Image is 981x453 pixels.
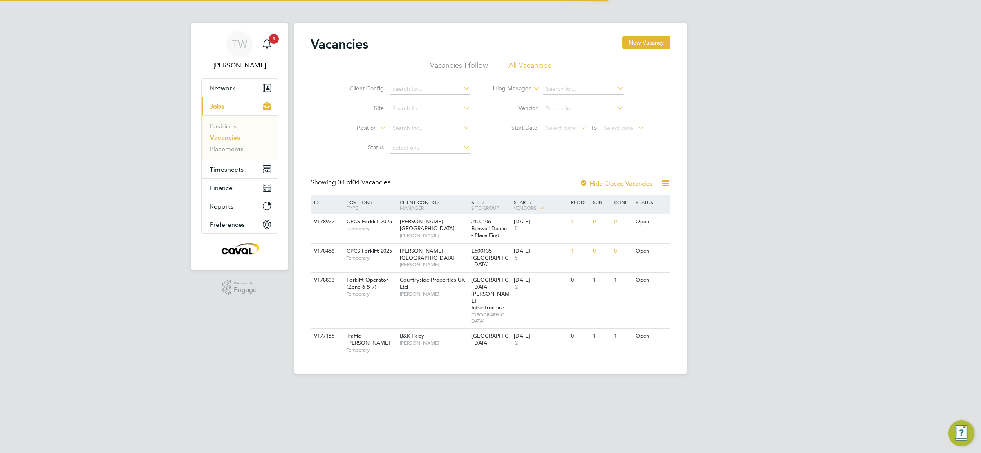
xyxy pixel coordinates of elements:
[591,195,612,209] div: Sub
[202,179,278,197] button: Finance
[312,273,340,288] div: V178803
[202,115,278,160] div: Jobs
[471,204,499,211] span: Site Group
[338,178,390,186] span: 04 Vacancies
[512,195,569,215] div: Start /
[514,255,519,262] span: 5
[202,215,278,233] button: Preferences
[202,197,278,215] button: Reports
[347,247,392,254] span: CPCS Forklift 2025
[400,340,467,346] span: [PERSON_NAME]
[469,195,512,215] div: Site /
[569,329,590,344] div: 0
[622,36,670,49] button: New Vacancy
[312,195,340,209] div: ID
[222,280,257,295] a: Powered byEngage
[347,276,388,290] span: Forklift Operator (Zone 6 & 7)
[210,145,244,153] a: Placements
[400,204,424,211] span: Manager
[234,287,257,294] span: Engage
[471,332,508,346] span: [GEOGRAPHIC_DATA]
[569,244,590,259] div: 1
[347,218,392,225] span: CPCS Forklift 2025
[210,84,235,92] span: Network
[514,204,537,211] span: Vendors
[400,232,467,239] span: [PERSON_NAME]
[514,340,519,347] span: 2
[347,225,396,232] span: Temporary
[311,36,368,52] h2: Vacancies
[471,247,508,268] span: E500135 - [GEOGRAPHIC_DATA]
[514,225,519,232] span: 5
[514,333,567,340] div: [DATE]
[400,276,465,290] span: Countryside Properties UK Ltd
[340,195,398,215] div: Position /
[514,218,567,225] div: [DATE]
[191,23,288,270] nav: Main navigation
[546,124,576,132] span: Select date
[390,142,470,154] input: Select one
[210,122,237,130] a: Positions
[390,103,470,114] input: Search for...
[338,178,352,186] span: 04 of
[471,312,510,324] span: [GEOGRAPHIC_DATA]
[337,85,384,92] label: Client Config
[634,273,669,288] div: Open
[347,291,396,297] span: Temporary
[612,195,633,209] div: Conf
[514,284,519,291] span: 2
[347,332,390,346] span: Traffic [PERSON_NAME]
[612,214,633,229] div: 0
[347,204,358,211] span: Type
[398,195,469,215] div: Client Config /
[589,122,599,133] span: To
[514,248,567,255] div: [DATE]
[569,195,590,209] div: Reqd
[569,214,590,229] div: 1
[210,134,240,141] a: Vacancies
[612,273,633,288] div: 1
[634,214,669,229] div: Open
[312,329,340,344] div: V177165
[400,261,467,268] span: [PERSON_NAME]
[210,221,245,229] span: Preferences
[400,291,467,297] span: [PERSON_NAME]
[259,31,275,57] a: 1
[347,347,396,353] span: Temporary
[210,166,244,173] span: Timesheets
[514,277,567,284] div: [DATE]
[337,104,384,112] label: Site
[400,247,455,261] span: [PERSON_NAME] - [GEOGRAPHIC_DATA]
[347,255,396,261] span: Temporary
[471,218,507,239] span: J100106 - Benwell Denne - Place First
[543,83,624,95] input: Search for...
[634,195,669,209] div: Status
[569,273,590,288] div: 0
[591,214,612,229] div: 0
[400,332,424,339] span: B&K Ilkley
[591,244,612,259] div: 0
[202,79,278,97] button: Network
[543,103,624,114] input: Search for...
[312,214,340,229] div: V178922
[634,329,669,344] div: Open
[234,280,257,287] span: Powered by
[508,61,551,75] li: All Vacancies
[210,184,233,192] span: Finance
[210,103,224,110] span: Jobs
[634,244,669,259] div: Open
[219,242,260,255] img: caval-logo-retina.png
[580,179,652,187] label: Hide Closed Vacancies
[312,244,340,259] div: V178468
[612,329,633,344] div: 1
[311,178,392,187] div: Showing
[484,85,531,93] label: Hiring Manager
[390,123,470,134] input: Search for...
[201,31,278,70] a: TW[PERSON_NAME]
[490,124,538,131] label: Start Date
[591,329,612,344] div: 1
[330,124,377,132] label: Position
[390,83,470,95] input: Search for...
[202,160,278,178] button: Timesheets
[269,34,279,44] span: 1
